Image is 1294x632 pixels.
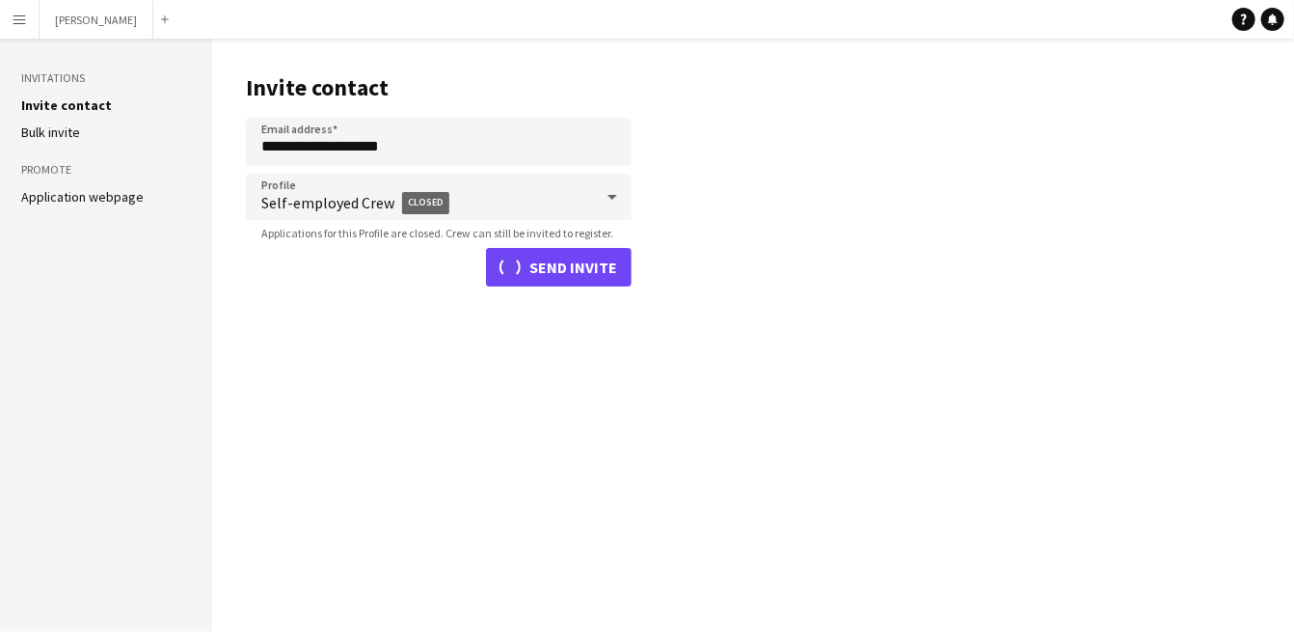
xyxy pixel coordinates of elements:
span: Closed [402,192,449,214]
h3: Invitations [21,69,191,87]
button: Send invite [486,248,632,287]
h3: Promote [21,161,191,179]
span: Self-employed Crew [261,180,593,226]
span: Applications for this Profile are closed. Crew can still be invited to register. [246,226,629,240]
a: Invite contact [21,96,112,114]
h1: Invite contact [246,73,632,102]
button: [PERSON_NAME] [40,1,153,39]
a: Application webpage [21,188,144,206]
a: Bulk invite [21,124,80,141]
